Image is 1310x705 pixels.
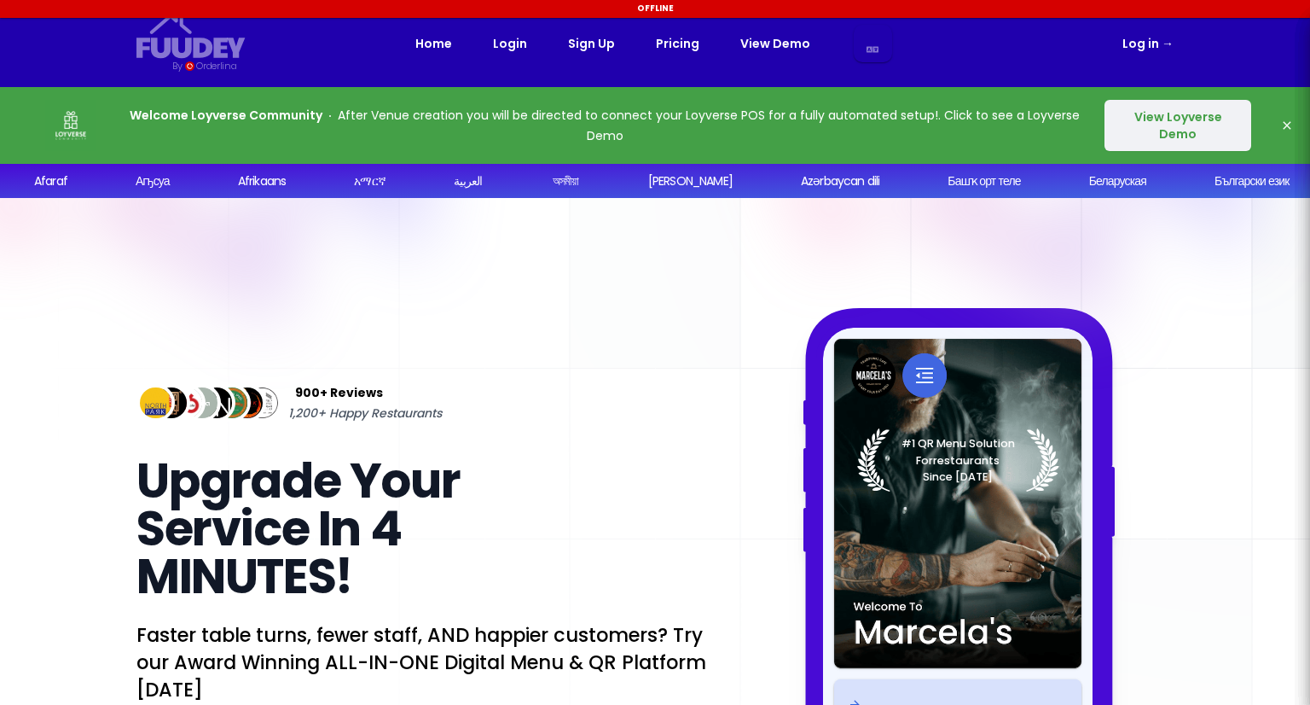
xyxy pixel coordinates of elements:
div: አማርኛ [349,172,380,190]
img: Review Img [198,384,236,422]
p: After Venue creation you will be directed to connect your Loyverse POS for a fully automated setu... [130,105,1080,146]
a: Pricing [656,33,699,54]
div: Afaraf [29,172,62,190]
div: Български език [1209,172,1284,190]
img: Review Img [229,384,267,422]
img: Review Img [243,384,281,422]
img: Review Img [152,384,190,422]
div: Afrikaans [233,172,281,190]
svg: {/* Added fill="currentColor" here */} {/* This rectangle defines the background. Its explicit fi... [136,14,246,59]
span: 900+ Reviews [295,382,383,403]
div: Orderlina [196,59,236,73]
span: 1,200+ Happy Restaurants [288,403,442,423]
div: অসমীয়া [547,172,573,190]
div: Аҧсуа [130,172,165,190]
a: Login [493,33,527,54]
p: Faster table turns, fewer staff, AND happier customers? Try our Award Winning ALL-IN-ONE Digital ... [136,621,710,703]
a: Log in [1122,33,1174,54]
div: Azərbaycan dili [796,172,874,190]
div: Башҡорт теле [942,172,1015,190]
img: Laurel [857,428,1059,492]
span: Upgrade Your Service In 4 MINUTES! [136,447,460,610]
a: View Demo [740,33,810,54]
a: Home [415,33,452,54]
button: View Loyverse Demo [1104,100,1251,151]
div: Беларуская [1083,172,1140,190]
img: Review Img [136,384,175,422]
strong: Welcome Loyverse Community [130,107,322,124]
span: → [1162,35,1174,52]
img: Review Img [167,384,206,422]
img: Review Img [213,384,252,422]
a: Sign Up [568,33,615,54]
div: By [172,59,182,73]
div: [PERSON_NAME] [643,172,727,190]
div: العربية [449,172,477,190]
img: Review Img [183,384,221,422]
div: Offline [3,3,1307,15]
